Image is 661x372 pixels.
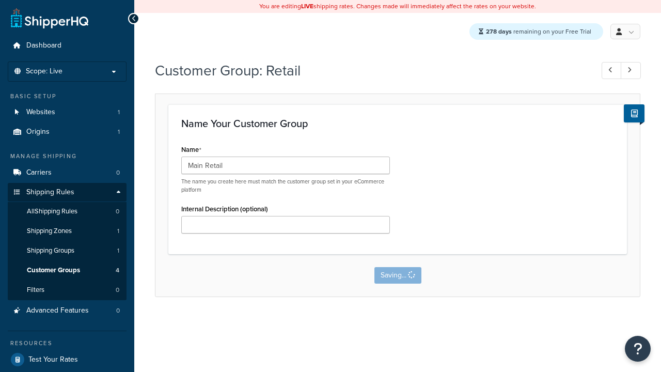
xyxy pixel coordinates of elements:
a: Filters0 [8,281,127,300]
a: Dashboard [8,36,127,55]
li: Shipping Rules [8,183,127,301]
span: Carriers [26,168,52,177]
span: Scope: Live [26,67,62,76]
span: Shipping Rules [26,188,74,197]
label: Name [181,146,201,154]
li: Carriers [8,163,127,182]
li: Customer Groups [8,261,127,280]
span: 0 [116,168,120,177]
span: Filters [27,286,44,295]
span: 1 [118,128,120,136]
span: 4 [116,266,119,275]
span: 0 [116,306,120,315]
span: Dashboard [26,41,61,50]
li: Websites [8,103,127,122]
label: Internal Description (optional) [181,205,268,213]
span: Advanced Features [26,306,89,315]
p: The name you create here must match the customer group set in your eCommerce platform [181,178,390,194]
a: Shipping Groups1 [8,241,127,260]
li: Filters [8,281,127,300]
div: Resources [8,339,127,348]
a: Websites1 [8,103,127,122]
a: AllShipping Rules0 [8,202,127,221]
a: Test Your Rates [8,350,127,369]
span: Shipping Zones [27,227,72,236]
button: Open Resource Center [625,336,651,362]
a: Customer Groups4 [8,261,127,280]
h1: Customer Group: Retail [155,60,583,81]
span: Customer Groups [27,266,80,275]
a: Shipping Rules [8,183,127,202]
li: Shipping Zones [8,222,127,241]
b: LIVE [301,2,313,11]
a: Previous Record [602,62,622,79]
span: 0 [116,207,119,216]
span: All Shipping Rules [27,207,77,216]
strong: 278 days [486,27,512,36]
span: 1 [117,227,119,236]
span: Origins [26,128,50,136]
span: Shipping Groups [27,246,74,255]
button: Show Help Docs [624,104,644,122]
li: Shipping Groups [8,241,127,260]
li: Advanced Features [8,301,127,320]
span: 1 [117,246,119,255]
span: Websites [26,108,55,117]
span: Test Your Rates [28,355,78,364]
a: Carriers0 [8,163,127,182]
li: Origins [8,122,127,142]
div: Basic Setup [8,92,127,101]
span: 1 [118,108,120,117]
div: Manage Shipping [8,152,127,161]
a: Next Record [621,62,641,79]
a: Shipping Zones1 [8,222,127,241]
a: Advanced Features0 [8,301,127,320]
span: remaining on your Free Trial [486,27,591,36]
a: Origins1 [8,122,127,142]
span: 0 [116,286,119,295]
h3: Name Your Customer Group [181,118,614,129]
